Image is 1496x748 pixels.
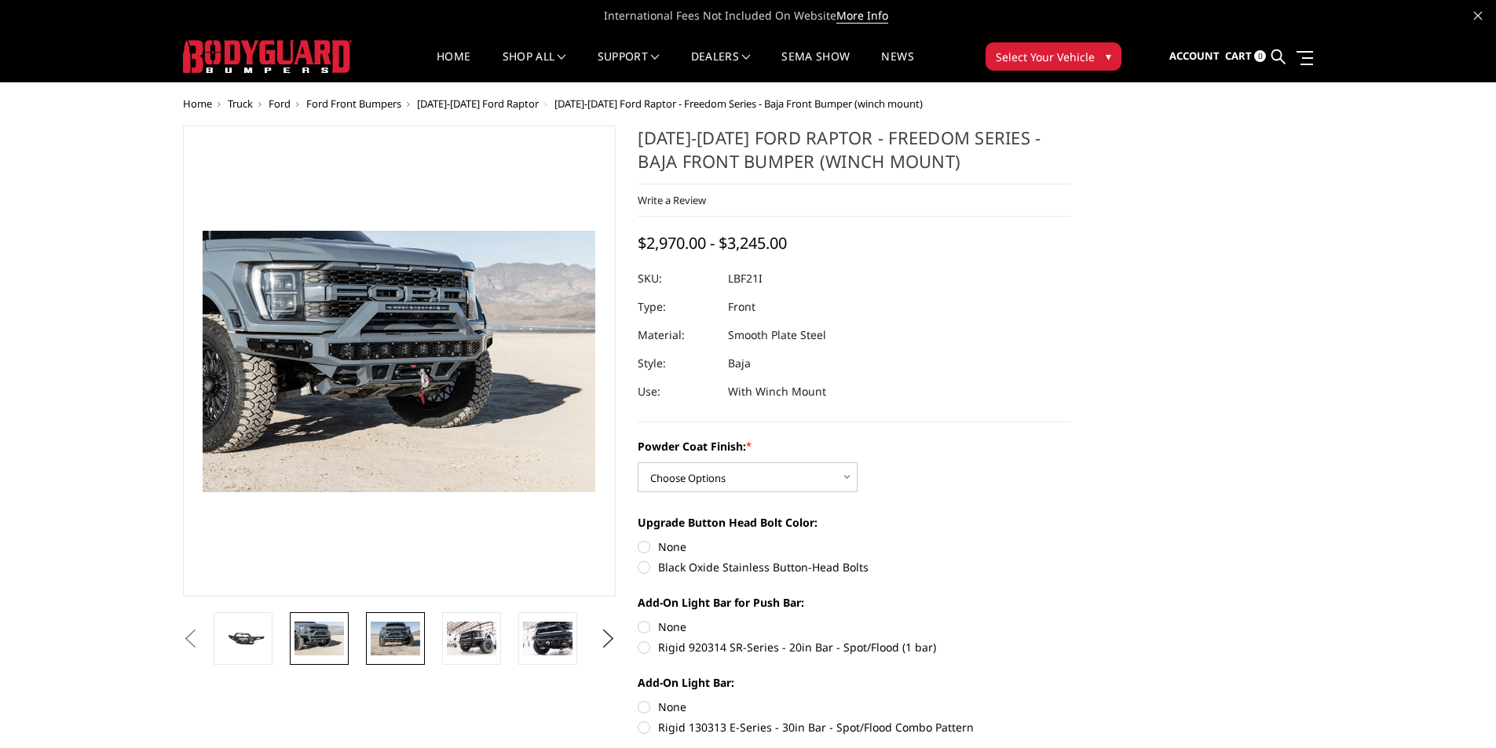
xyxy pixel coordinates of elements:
[638,232,787,254] span: $2,970.00 - $3,245.00
[881,51,913,82] a: News
[728,265,763,293] dd: LBF21I
[417,97,539,111] a: [DATE]-[DATE] Ford Raptor
[638,265,716,293] dt: SKU:
[638,349,716,378] dt: Style:
[503,51,566,82] a: shop all
[598,51,660,82] a: Support
[638,193,706,207] a: Write a Review
[437,51,470,82] a: Home
[1225,49,1252,63] span: Cart
[638,594,1071,611] label: Add-On Light Bar for Push Bar:
[638,538,1071,555] label: None
[596,627,620,651] button: Next
[781,51,850,82] a: SEMA Show
[1417,673,1496,748] iframe: Chat Widget
[269,97,291,111] a: Ford
[691,51,751,82] a: Dealers
[447,622,496,655] img: 2021-2025 Ford Raptor - Freedom Series - Baja Front Bumper (winch mount)
[638,438,1071,454] label: Powder Coat Finish:
[638,321,716,349] dt: Material:
[1169,35,1220,78] a: Account
[728,349,751,378] dd: Baja
[728,321,826,349] dd: Smooth Plate Steel
[638,293,716,321] dt: Type:
[986,42,1121,71] button: Select Your Vehicle
[638,514,1071,531] label: Upgrade Button Head Bolt Color:
[1169,49,1220,63] span: Account
[179,627,203,651] button: Previous
[306,97,401,111] a: Ford Front Bumpers
[183,97,212,111] a: Home
[728,378,826,406] dd: With Winch Mount
[183,126,616,597] a: 2021-2025 Ford Raptor - Freedom Series - Baja Front Bumper (winch mount)
[1254,50,1266,62] span: 0
[294,622,344,655] img: 2021-2025 Ford Raptor - Freedom Series - Baja Front Bumper (winch mount)
[638,639,1071,655] label: Rigid 920314 SR-Series - 20in Bar - Spot/Flood (1 bar)
[523,622,572,655] img: 2021-2025 Ford Raptor - Freedom Series - Baja Front Bumper (winch mount)
[371,622,420,655] img: 2021-2025 Ford Raptor - Freedom Series - Baja Front Bumper (winch mount)
[836,8,888,24] a: More Info
[554,97,923,111] span: [DATE]-[DATE] Ford Raptor - Freedom Series - Baja Front Bumper (winch mount)
[728,293,755,321] dd: Front
[638,126,1071,184] h1: [DATE]-[DATE] Ford Raptor - Freedom Series - Baja Front Bumper (winch mount)
[638,674,1071,691] label: Add-On Light Bar:
[183,40,352,73] img: BODYGUARD BUMPERS
[228,97,253,111] a: Truck
[996,49,1095,65] span: Select Your Vehicle
[638,378,716,406] dt: Use:
[1106,48,1111,64] span: ▾
[638,559,1071,575] label: Black Oxide Stainless Button-Head Bolts
[638,719,1071,735] label: Rigid 130313 E-Series - 30in Bar - Spot/Flood Combo Pattern
[638,699,1071,715] label: None
[1225,35,1266,78] a: Cart 0
[638,618,1071,635] label: None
